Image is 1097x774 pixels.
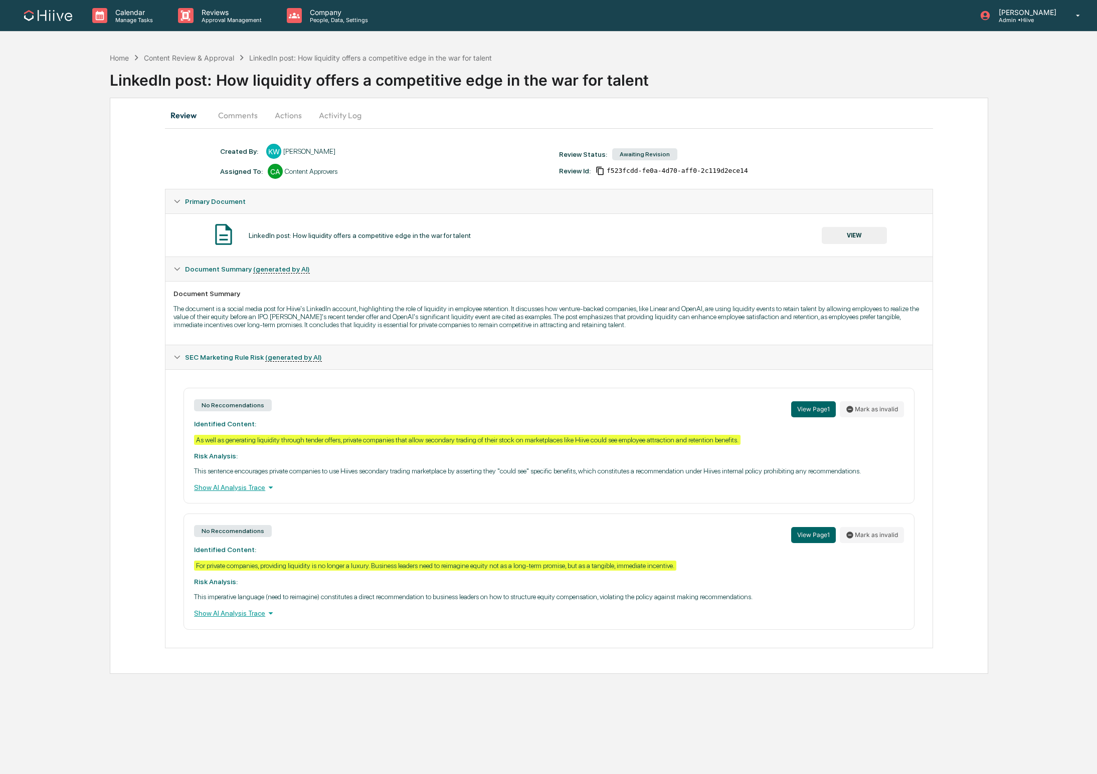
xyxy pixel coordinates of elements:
[194,578,238,586] strong: Risk Analysis:
[791,401,836,417] button: View Page1
[107,8,158,17] p: Calendar
[791,527,836,543] button: View Page1
[194,561,676,571] div: For private companies, providing liquidity is no longer a luxury. Business leaders need to reimag...
[194,399,272,411] div: No Reccomendations
[24,10,72,21] img: logo
[194,608,904,619] div: Show AI Analysis Trace
[268,164,283,179] div: CA
[185,197,246,205] span: Primary Document
[249,231,471,239] div: LinkedIn post: How liquidity offers a competitive edge in the war for talent
[559,167,591,175] div: Review Id:
[165,257,933,281] div: Document Summary (generated by AI)
[110,54,129,62] div: Home
[165,369,933,648] div: Document Summary (generated by AI)
[194,452,238,460] strong: Risk Analysis:
[110,63,1097,89] div: LinkedIn post: How liquidity offers a competitive edge in the war for talent
[283,147,335,155] div: [PERSON_NAME]
[612,148,677,160] div: Awaiting Revision
[559,150,607,158] div: Review Status:
[991,8,1061,17] p: [PERSON_NAME]
[210,103,266,127] button: Comments
[194,546,256,554] strong: Identified Content:
[194,8,267,17] p: Reviews
[607,167,748,175] span: f523fcdd-fe0a-4d70-aff0-2c119d2ece14
[840,527,904,543] button: Mark as invalid
[194,435,741,445] div: As well as generating liquidity through tender offers, private companies that allow secondary tra...
[840,401,904,417] button: Mark as invalid
[185,353,322,361] span: SEC Marketing Rule Risk
[165,345,933,369] div: SEC Marketing Rule Risk (generated by AI)
[285,167,337,175] div: Content Approvers
[253,265,310,274] u: (generated by AI)
[165,189,933,213] div: Primary Document
[311,103,370,127] button: Activity Log
[165,103,210,127] button: Review
[249,54,492,62] div: LinkedIn post: How liquidity offers a competitive edge in the war for talent
[266,144,281,159] div: KW
[194,17,267,24] p: Approval Management
[194,482,904,493] div: Show AI Analysis Trace
[173,305,925,329] p: The document is a social media post for Hiive's LinkedIn account, highlighting the role of liquid...
[185,265,310,273] span: Document Summary
[302,17,373,24] p: People, Data, Settings
[194,467,904,475] p: This sentence encourages private companies to use Hiives secondary trading marketplace by asserti...
[165,281,933,345] div: Document Summary (generated by AI)
[266,103,311,127] button: Actions
[991,17,1061,24] p: Admin • Hiive
[107,17,158,24] p: Manage Tasks
[144,54,234,62] div: Content Review & Approval
[822,227,887,244] button: VIEW
[265,353,322,362] u: (generated by AI)
[220,147,261,155] div: Created By: ‎ ‎
[220,167,263,175] div: Assigned To:
[194,420,256,428] strong: Identified Content:
[165,213,933,256] div: Primary Document
[302,8,373,17] p: Company
[194,593,904,601] p: This imperative language (need to reimagine) constitutes a direct recommendation to business lead...
[173,290,925,298] div: Document Summary
[165,103,933,127] div: secondary tabs example
[194,525,272,537] div: No Reccomendations
[211,222,236,247] img: Document Icon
